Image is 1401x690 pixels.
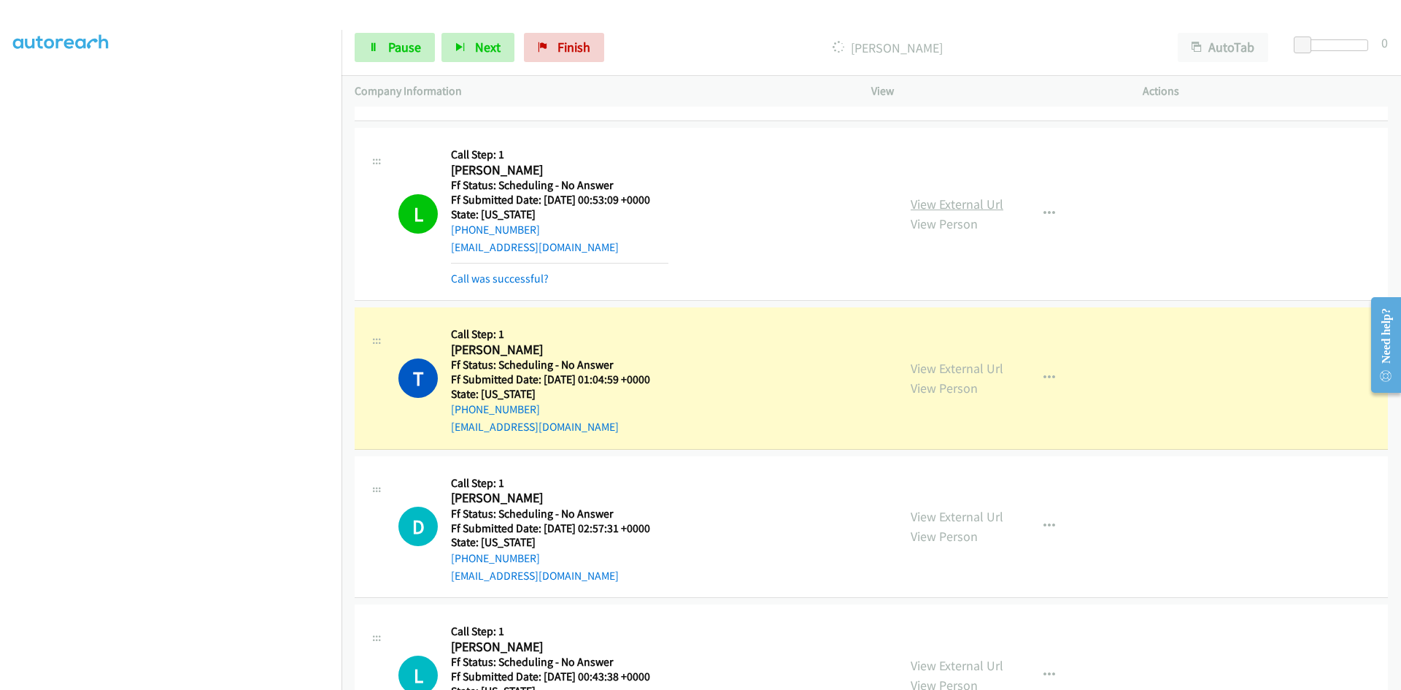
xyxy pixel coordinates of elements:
h5: Call Step: 1 [451,327,668,342]
p: [PERSON_NAME] [624,38,1151,58]
h5: Ff Submitted Date: [DATE] 00:43:38 +0000 [451,670,650,684]
a: View Person [911,380,978,396]
h5: State: [US_STATE] [451,387,668,402]
h5: State: [US_STATE] [451,207,668,222]
button: AutoTab [1178,33,1268,62]
a: [PHONE_NUMBER] [451,551,540,565]
p: View [871,83,1116,100]
a: [EMAIL_ADDRESS][DOMAIN_NAME] [451,569,619,583]
div: Delay between calls (in seconds) [1301,39,1368,51]
div: The call is yet to be attempted [398,507,438,546]
a: View External Url [911,196,1003,212]
h5: Ff Status: Scheduling - No Answer [451,655,650,670]
iframe: Resource Center [1359,287,1401,403]
h5: State: [US_STATE] [451,535,650,550]
a: View Person [911,215,978,232]
a: View External Url [911,508,1003,525]
span: Finish [557,39,590,55]
h5: Ff Status: Scheduling - No Answer [451,358,668,372]
h5: Call Step: 1 [451,147,668,162]
a: [PHONE_NUMBER] [451,402,540,416]
div: 0 [1381,33,1388,53]
h2: [PERSON_NAME] [451,490,650,507]
h2: [PERSON_NAME] [451,342,668,359]
a: Call was successful? [451,272,549,285]
a: [EMAIL_ADDRESS][DOMAIN_NAME] [451,240,619,254]
h5: Ff Status: Scheduling - No Answer [451,178,668,193]
a: [PHONE_NUMBER] [451,223,540,237]
h1: T [398,359,438,398]
p: Company Information [355,83,845,100]
h2: [PERSON_NAME] [451,639,650,656]
span: Next [475,39,501,55]
a: View Person [911,528,978,545]
h2: [PERSON_NAME] [451,162,668,179]
button: Next [441,33,514,62]
h5: Ff Status: Scheduling - No Answer [451,507,650,521]
p: Actions [1143,83,1388,100]
a: Pause [355,33,435,62]
span: Pause [388,39,421,55]
a: View External Url [911,657,1003,674]
h5: Call Step: 1 [451,476,650,491]
h5: Ff Submitted Date: [DATE] 01:04:59 +0000 [451,372,668,387]
h1: D [398,507,438,546]
a: [EMAIL_ADDRESS][DOMAIN_NAME] [451,420,619,434]
h5: Call Step: 1 [451,624,650,639]
h1: L [398,194,438,234]
a: Finish [524,33,604,62]
a: View External Url [911,360,1003,377]
h5: Ff Submitted Date: [DATE] 00:53:09 +0000 [451,193,668,207]
h5: Ff Submitted Date: [DATE] 02:57:31 +0000 [451,521,650,536]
